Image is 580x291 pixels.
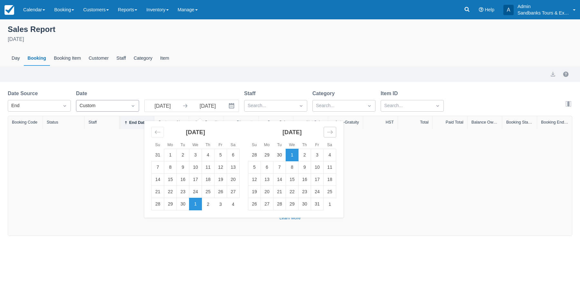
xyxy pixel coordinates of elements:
[299,186,311,198] td: Choose Thursday, October 23, 2025 as your check-out date. It’s available.
[324,174,336,186] td: Choose Saturday, October 18, 2025 as your check-out date. It’s available.
[237,120,254,125] div: Discounts
[252,143,257,147] small: Su
[89,120,97,125] div: Staff
[144,121,343,218] div: Calendar
[286,186,299,198] td: Choose Wednesday, October 22, 2025 as your check-out date. It’s available.
[420,120,429,125] div: Total
[286,161,299,174] td: Choose Wednesday, October 8, 2025 as your check-out date. It’s available.
[307,120,324,125] div: Net Sales
[311,198,324,210] td: Choose Friday, October 31, 2025 as your check-out date. It’s available.
[177,174,189,186] td: Choose Tuesday, September 16, 2025 as your check-out date. It’s available.
[205,143,210,147] small: Th
[261,186,273,198] td: Choose Monday, October 20, 2025 as your check-out date. It’s available.
[214,198,227,210] td: Choose Friday, October 3, 2025 as your check-out date. It’s available.
[299,198,311,210] td: Choose Thursday, October 30, 2025 as your check-out date. It’s available.
[214,174,227,186] td: Choose Friday, September 19, 2025 as your check-out date. It’s available.
[311,174,324,186] td: Choose Friday, October 17, 2025 as your check-out date. It’s available.
[248,174,261,186] td: Choose Sunday, October 12, 2025 as your check-out date. It’s available.
[231,143,235,147] small: Sa
[130,51,156,66] div: Category
[130,103,136,109] span: Dropdown icon
[286,174,299,186] td: Choose Wednesday, October 15, 2025 as your check-out date. It’s available.
[485,7,494,12] span: Help
[24,51,50,66] div: Booking
[312,90,337,97] label: Category
[248,186,261,198] td: Choose Sunday, October 19, 2025 as your check-out date. It’s available.
[76,90,90,97] label: Date
[189,149,202,161] td: Choose Wednesday, September 3, 2025 as your check-out date. It’s available.
[164,186,177,198] td: Choose Monday, September 22, 2025 as your check-out date. It’s available.
[177,161,189,174] td: Choose Tuesday, September 9, 2025 as your check-out date. It’s available.
[244,90,258,97] label: Staff
[177,149,189,161] td: Choose Tuesday, September 2, 2025 as your check-out date. It’s available.
[273,198,286,210] td: Choose Tuesday, October 28, 2025 as your check-out date. It’s available.
[164,161,177,174] td: Choose Monday, September 8, 2025 as your check-out date. It’s available.
[286,149,299,161] td: Selected as start date. Wednesday, October 1, 2025
[299,149,311,161] td: Choose Thursday, October 2, 2025 as your check-out date. It’s available.
[202,149,214,161] td: Choose Thursday, September 4, 2025 as your check-out date. It’s available.
[227,161,240,174] td: Choose Saturday, September 13, 2025 as your check-out date. It’s available.
[366,103,373,109] span: Dropdown icon
[50,51,85,66] div: Booking Item
[186,129,205,135] strong: [DATE]
[167,143,173,147] small: Mo
[289,143,295,147] small: We
[227,174,240,186] td: Choose Saturday, September 20, 2025 as your check-out date. It’s available.
[549,70,557,78] button: export
[180,143,185,147] small: Tu
[434,103,441,109] span: Dropdown icon
[8,90,40,97] label: Date Source
[227,198,240,210] td: Choose Saturday, October 4, 2025 as your check-out date. It’s available.
[273,149,286,161] td: Choose Tuesday, September 30, 2025 as your check-out date. It’s available.
[273,186,286,198] td: Choose Tuesday, October 21, 2025 as your check-out date. It’s available.
[298,103,304,109] span: Dropdown icon
[335,120,359,125] div: Auto-Gratuity
[214,149,227,161] td: Choose Friday, September 5, 2025 as your check-out date. It’s available.
[47,120,58,125] div: Status
[385,120,394,125] div: HST
[189,174,202,186] td: Choose Wednesday, September 17, 2025 as your check-out date. It’s available.
[311,186,324,198] td: Choose Friday, October 24, 2025 as your check-out date. It’s available.
[446,120,463,125] div: Paid Total
[8,35,572,43] div: [DATE]
[190,100,226,112] input: End Date
[152,174,164,186] td: Choose Sunday, September 14, 2025 as your check-out date. It’s available.
[226,100,239,112] button: Interact with the calendar and add the check-in date for your trip.
[152,198,164,210] td: Choose Sunday, September 28, 2025 as your check-out date. It’s available.
[151,127,164,137] div: Move backward to switch to the previous month.
[286,198,299,210] td: Choose Wednesday, October 29, 2025 as your check-out date. It’s available.
[267,120,290,125] div: Gross Sales
[248,198,261,210] td: Choose Sunday, October 26, 2025 as your check-out date. It’s available.
[264,143,270,147] small: Mo
[261,149,273,161] td: Choose Monday, September 29, 2025 as your check-out date. It’s available.
[155,143,160,147] small: Su
[11,102,56,109] div: End
[202,198,214,210] td: Choose Thursday, October 2, 2025 as your check-out date. It’s available.
[302,143,307,147] small: Th
[261,198,273,210] td: Choose Monday, October 27, 2025 as your check-out date. It’s available.
[202,186,214,198] td: Choose Thursday, September 25, 2025 as your check-out date. It’s available.
[299,174,311,186] td: Choose Thursday, October 16, 2025 as your check-out date. It’s available.
[503,5,514,15] div: A
[327,143,332,147] small: Sa
[261,174,273,186] td: Choose Monday, October 13, 2025 as your check-out date. It’s available.
[311,161,324,174] td: Choose Friday, October 10, 2025 as your check-out date. It’s available.
[518,10,569,16] p: Sandbanks Tours & Experiences
[195,120,220,125] div: Item Quantity
[164,149,177,161] td: Choose Monday, September 1, 2025 as your check-out date. It’s available.
[177,186,189,198] td: Choose Tuesday, September 23, 2025 as your check-out date. It’s available.
[189,161,202,174] td: Choose Wednesday, September 10, 2025 as your check-out date. It’s available.
[113,51,130,66] div: Staff
[202,161,214,174] td: Choose Thursday, September 11, 2025 as your check-out date. It’s available.
[219,143,223,147] small: Fr
[189,186,202,198] td: Choose Wednesday, September 24, 2025 as your check-out date. It’s available.
[177,198,189,210] td: Choose Tuesday, September 30, 2025 as your check-out date. It’s available.
[145,100,181,112] input: Start Date
[277,143,281,147] small: Tu
[152,149,164,161] td: Choose Sunday, August 31, 2025 as your check-out date. It’s available.
[129,120,147,125] div: End Date
[324,127,336,137] div: Move forward to switch to the next month.
[506,120,533,125] div: Booking Start Date
[164,198,177,210] td: Choose Monday, September 29, 2025 as your check-out date. It’s available.
[282,129,302,135] strong: [DATE]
